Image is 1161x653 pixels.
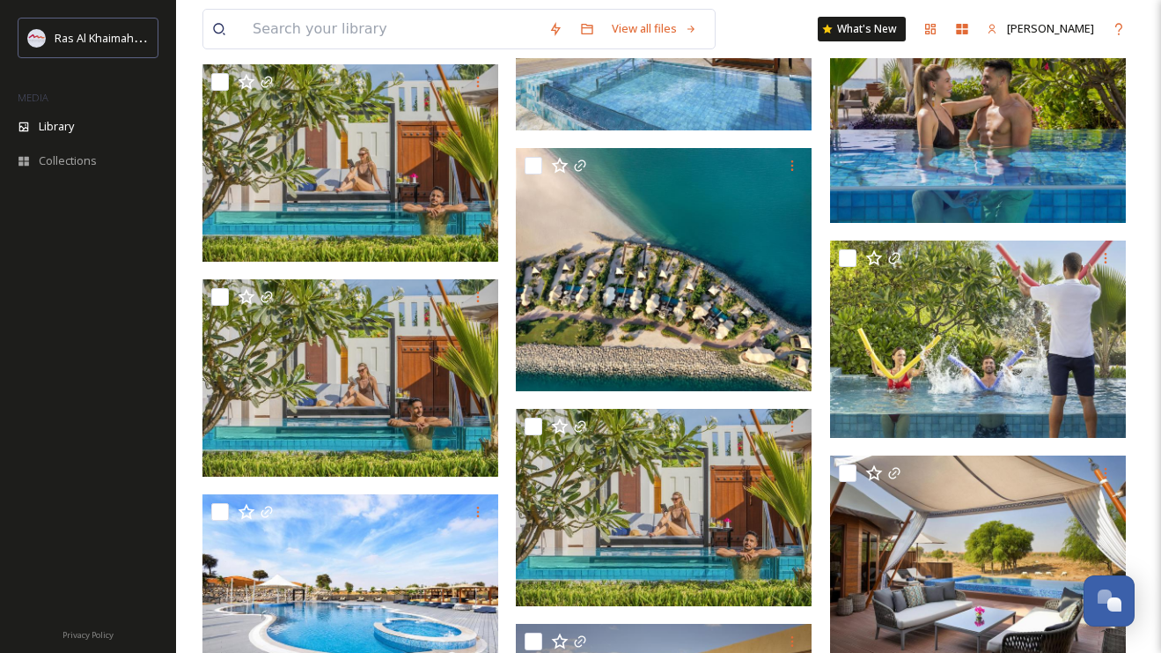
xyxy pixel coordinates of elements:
span: Privacy Policy [62,629,114,641]
img: Logo_RAKTDA_RGB-01.png [28,29,46,47]
span: Ras Al Khaimah Tourism Development Authority [55,29,304,46]
button: Open Chat [1084,575,1135,627]
span: Library [39,118,74,135]
img: The Ritz-Carlton Ras Al Khaimah, Al Hamra Beach resort AHB relax in the pool.jpg [202,279,498,477]
img: The Ritz-Carlton Ras Al Khaimah, Al Hamra Beach resort AHB Yoga in the pool.jpg [830,241,1126,438]
img: The Ritz-Carlton Ras Al Khaimah, Al Hamra Beach resort AHB relax in the pool.jpg [516,409,812,606]
a: [PERSON_NAME] [978,11,1103,46]
img: The Ritz-Carlton Ras Al Khaimah, Al Hamra Beach resort Al Shamal Villa.jpg [202,64,498,262]
img: The Ritz-Carlton Ras Al Khaimah, Al Hamra Beach resort Al Shamal Villa.jpg [830,26,1126,223]
a: What's New [818,17,906,41]
a: View all files [603,11,706,46]
span: MEDIA [18,91,48,104]
a: Privacy Policy [62,623,114,644]
span: Collections [39,152,97,169]
span: [PERSON_NAME] [1007,20,1094,36]
input: Search your library [244,10,540,48]
img: The Ritz-Carlton Ras Al Khaimah, Al Hamra Beach resort.jpg [516,148,812,391]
